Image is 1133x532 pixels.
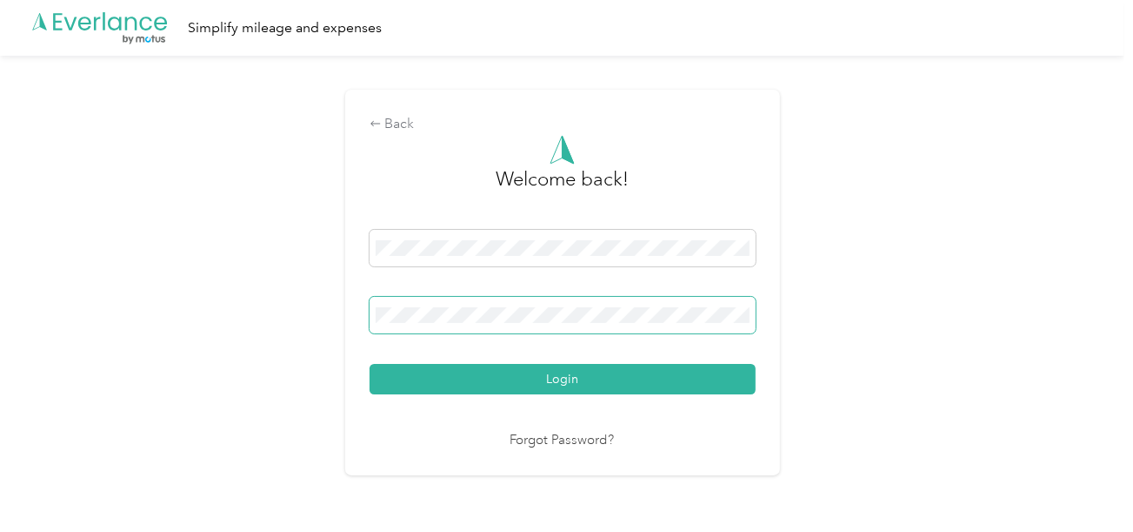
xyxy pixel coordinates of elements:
h3: greeting [496,165,629,212]
div: Simplify mileage and expenses [188,17,382,39]
button: Login [370,364,756,394]
a: Forgot Password? [510,431,615,451]
iframe: Everlance-gr Chat Button Frame [1036,434,1133,532]
div: Back [370,114,756,135]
